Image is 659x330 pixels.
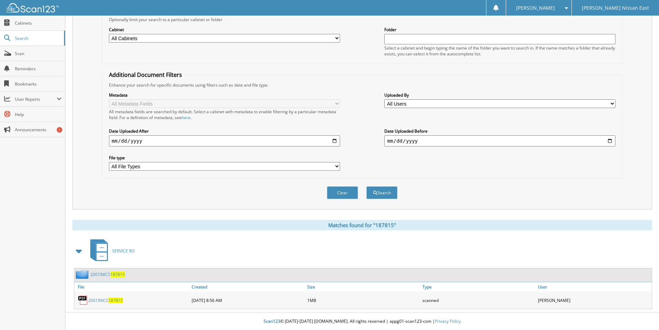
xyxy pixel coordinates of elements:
label: Date Uploaded After [109,128,340,134]
input: end [384,135,615,146]
div: 1MB [305,293,421,307]
a: 2001INICS187815 [90,271,125,277]
span: [PERSON_NAME] Nissan East [582,6,649,10]
a: 2001INICS187815 [88,297,123,303]
span: User Reports [15,96,57,102]
div: [PERSON_NAME] [536,293,652,307]
a: Created [190,282,305,292]
legend: Additional Document Filters [106,71,185,79]
span: Reminders [15,66,62,72]
input: start [109,135,340,146]
button: Clear [327,186,358,199]
div: 1 [57,127,62,133]
a: User [536,282,652,292]
div: © [DATE]-[DATE] [DOMAIN_NAME]. All rights reserved | appg01-scan123-com | [65,313,659,330]
span: Scan123 [264,318,280,324]
span: [PERSON_NAME] [516,6,555,10]
a: Privacy Policy [435,318,461,324]
label: File type [109,155,340,161]
span: Search [15,35,61,41]
a: SERVICE RO [86,237,135,265]
span: Bookmarks [15,81,62,87]
span: Announcements [15,127,62,133]
div: Enhance your search for specific documents using filters such as date and file type. [106,82,619,88]
img: folder2.png [76,270,90,279]
a: Size [305,282,421,292]
a: File [74,282,190,292]
div: Select a cabinet and begin typing the name of the folder you want to search in. If the name match... [384,45,615,57]
span: Help [15,112,62,117]
iframe: Chat Widget [624,297,659,330]
label: Date Uploaded Before [384,128,615,134]
a: here [182,115,191,121]
img: scan123-logo-white.svg [7,3,59,12]
div: [DATE] 8:56 AM [190,293,305,307]
label: Uploaded By [384,92,615,98]
label: Folder [384,27,615,33]
span: SERVICE RO [112,248,135,254]
div: Optionally limit your search to a particular cabinet or folder [106,17,619,23]
label: Cabinet [109,27,340,33]
span: Scan [15,51,62,56]
div: All metadata fields are searched by default. Select a cabinet with metadata to enable filtering b... [109,109,340,121]
div: scanned [421,293,536,307]
span: 187815 [108,297,123,303]
div: Matches found for "187815" [72,220,652,230]
a: Type [421,282,536,292]
span: Cabinets [15,20,62,26]
span: 187815 [110,271,125,277]
label: Metadata [109,92,340,98]
button: Search [366,186,397,199]
img: PDF.png [78,295,88,305]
